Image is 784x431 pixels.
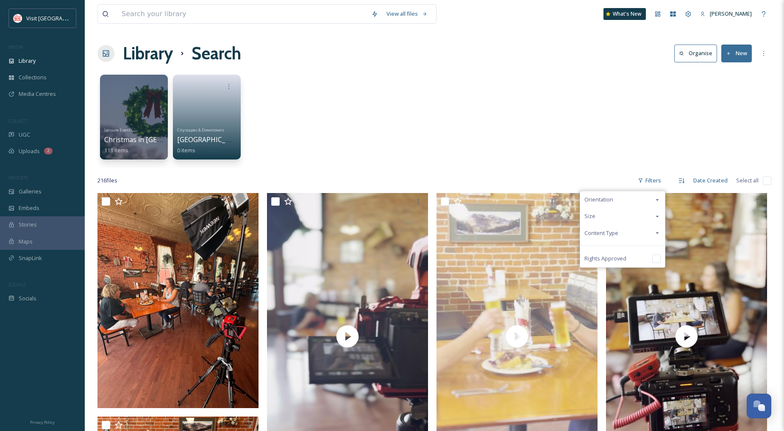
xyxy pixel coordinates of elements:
[19,238,33,246] span: Maps
[19,188,42,196] span: Galleries
[26,14,92,22] span: Visit [GEOGRAPHIC_DATA]
[177,146,195,154] span: 0 items
[123,41,173,66] a: Library
[44,148,53,154] div: 2
[8,44,23,50] span: MEDIA
[382,6,432,22] a: View all files
[584,229,618,237] span: Content Type
[674,45,717,62] button: Organise
[747,394,771,418] button: Open Chat
[696,6,756,22] a: [PERSON_NAME]
[736,176,759,185] span: Select all
[674,45,721,62] a: Organise
[104,125,214,154] a: Leisure EventsChristmas in [GEOGRAPHIC_DATA]118 items
[19,254,42,262] span: SnapLink
[14,14,22,22] img: vsbm-stackedMISH_CMYKlogo2017.jpg
[19,57,36,65] span: Library
[30,420,55,425] span: Privacy Policy
[104,127,133,133] span: Leisure Events
[177,125,245,154] a: Cityscapes & Downtowns[GEOGRAPHIC_DATA]0 items
[19,90,56,98] span: Media Centres
[97,176,117,185] span: 216 file s
[19,294,36,302] span: Socials
[8,174,28,181] span: WIDGETS
[19,147,40,155] span: Uploads
[8,281,25,288] span: SOCIALS
[721,45,752,62] button: New
[634,172,665,189] div: Filters
[584,212,595,220] span: Size
[603,8,646,20] a: What's New
[689,172,732,189] div: Date Created
[19,221,37,229] span: Stories
[104,146,128,154] span: 118 items
[30,417,55,427] a: Privacy Policy
[192,41,241,66] h1: Search
[117,5,367,23] input: Search your library
[8,118,27,124] span: COLLECT
[19,204,39,212] span: Embeds
[177,127,224,133] span: Cityscapes & Downtowns
[19,73,47,81] span: Collections
[584,196,613,204] span: Orientation
[97,193,259,408] img: 081325_Moser's-Austrian-Cafe-41.jpg
[584,255,626,263] span: Rights Approved
[104,135,214,144] span: Christmas in [GEOGRAPHIC_DATA]
[177,135,245,144] span: [GEOGRAPHIC_DATA]
[710,10,752,17] span: [PERSON_NAME]
[19,131,30,139] span: UGC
